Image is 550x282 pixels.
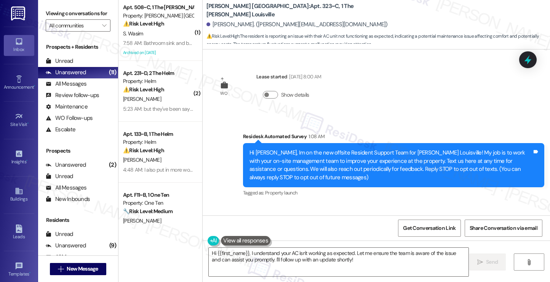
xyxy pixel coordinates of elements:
div: WO Follow-ups [46,114,93,122]
label: Viewing conversations for [46,8,110,19]
button: Share Conversation via email [465,220,542,237]
span: S. Wasim [123,30,143,37]
input: All communities [49,19,98,32]
i:  [58,266,64,272]
strong: ⚠️ Risk Level: High [123,86,164,93]
div: (11) [107,67,118,78]
a: Templates • [4,260,34,280]
span: • [26,158,27,163]
div: [DATE] 8:00 AM [287,73,321,81]
span: • [29,270,30,276]
span: Property launch [265,190,297,196]
div: Unanswered [46,161,86,169]
span: New Message [67,265,98,273]
div: Lease started [256,73,321,83]
div: Escalate [46,126,75,134]
span: • [34,83,35,89]
span: [PERSON_NAME] [123,96,161,102]
span: • [27,121,29,126]
span: [PERSON_NAME] [123,217,161,224]
div: 4:48 AM: I also put in more work orders but they canceled them without even coming to look at the... [123,166,364,173]
div: Property: One Ten [123,199,193,207]
strong: ⚠️ Risk Level: High [206,33,239,39]
div: Apt. F11~B, 1 One Ten [123,191,193,199]
strong: ⚠️ Risk Level: High [123,20,164,27]
div: All Messages [46,253,86,261]
div: Apt. 508~C, 1 The [PERSON_NAME] Louisville [123,3,193,11]
div: [PERSON_NAME]. ([PERSON_NAME][EMAIL_ADDRESS][DOMAIN_NAME]) [206,21,388,29]
label: Show details [281,91,309,99]
div: Review follow-ups [46,91,99,99]
div: 4:11 AM: And I was missing a desk chair [123,227,208,234]
div: 1:08 AM [307,132,325,140]
span: [PERSON_NAME] [123,156,161,163]
div: Unanswered [46,242,86,250]
div: Property: Helm [123,77,193,85]
i:  [526,259,532,265]
div: Apt. 133~B, 1 The Helm [123,130,193,138]
i:  [477,259,483,265]
div: New Inbounds [46,195,90,203]
span: : The resident is reporting an issue with their AC unit not functioning as expected, indicating a... [206,32,550,49]
textarea: Hi {{first_name}}, I understand your AC isn't working as expected. Let me ensure the team is awar... [209,248,468,276]
div: Archived on [DATE] [122,48,194,57]
strong: ⚠️ Risk Level: High [123,147,164,154]
div: Apt. 231~D, 2 The Helm [123,69,193,77]
a: Insights • [4,147,34,168]
button: Get Conversation Link [398,220,460,237]
div: Unread [46,230,73,238]
div: 7:58 AM: Bathroom sink and bathtub drainage both are not working. Pls and Ty [123,40,296,46]
div: 5:23 AM: but they've been saying they've came [123,105,227,112]
b: [PERSON_NAME] [GEOGRAPHIC_DATA]: Apt. 323~C, 1 The [PERSON_NAME] Louisville [206,2,359,19]
div: All Messages [46,184,86,192]
div: Unread [46,172,73,180]
span: Share Conversation via email [470,224,537,232]
div: Tagged as: [243,187,544,198]
button: New Message [50,263,106,275]
i:  [102,22,106,29]
div: WO [220,89,227,97]
div: All Messages [46,80,86,88]
a: Leads [4,222,34,243]
div: Unread [46,57,73,65]
button: Send [469,253,506,271]
span: Send [486,258,498,266]
span: Get Conversation Link [403,224,456,232]
div: (9) [107,240,118,252]
img: ResiDesk Logo [11,6,27,21]
a: Buildings [4,185,34,205]
a: Site Visit • [4,110,34,131]
div: Property: [PERSON_NAME] [GEOGRAPHIC_DATA] [123,12,193,20]
a: Inbox [4,35,34,56]
div: Residents [38,216,118,224]
div: Hi [PERSON_NAME], Im on the new offsite Resident Support Team for [PERSON_NAME] Louisville! My jo... [249,149,532,182]
div: Maintenance [46,103,88,111]
strong: 🔧 Risk Level: Medium [123,208,173,215]
div: (2) [107,159,118,171]
div: Unanswered [46,69,86,76]
div: Prospects [38,147,118,155]
div: Residesk Automated Survey [243,132,544,143]
div: Property: Helm [123,138,193,146]
div: Prospects + Residents [38,43,118,51]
